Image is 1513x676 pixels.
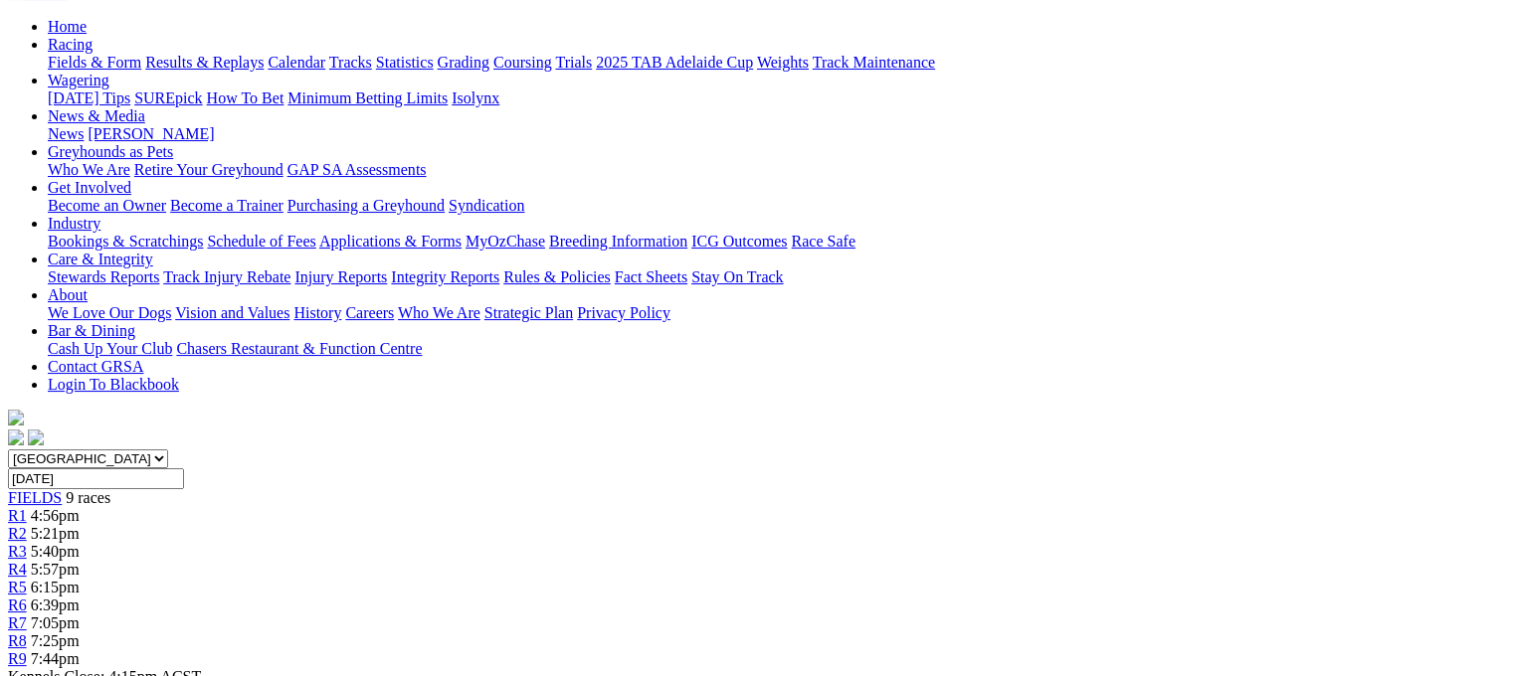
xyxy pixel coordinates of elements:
a: News & Media [48,107,145,124]
a: Trials [555,54,592,71]
a: Who We Are [48,161,130,178]
a: Breeding Information [549,233,687,250]
a: Coursing [493,54,552,71]
a: Fields & Form [48,54,141,71]
a: Who We Are [398,304,480,321]
a: Home [48,18,87,35]
a: We Love Our Dogs [48,304,171,321]
a: Get Involved [48,179,131,196]
a: About [48,286,88,303]
a: R9 [8,650,27,667]
a: Statistics [376,54,434,71]
a: Results & Replays [145,54,264,71]
span: 7:25pm [31,632,80,649]
a: Grading [438,54,489,71]
a: ICG Outcomes [691,233,787,250]
div: Industry [48,233,1505,251]
a: 2025 TAB Adelaide Cup [596,54,753,71]
a: Greyhounds as Pets [48,143,173,160]
span: 5:40pm [31,543,80,560]
a: Login To Blackbook [48,376,179,393]
input: Select date [8,468,184,489]
a: Privacy Policy [577,304,670,321]
div: News & Media [48,125,1505,143]
a: Injury Reports [294,268,387,285]
a: Fact Sheets [615,268,687,285]
a: Become a Trainer [170,197,284,214]
a: Careers [345,304,394,321]
a: Track Injury Rebate [163,268,290,285]
a: How To Bet [207,89,284,106]
a: Become an Owner [48,197,166,214]
span: 4:56pm [31,507,80,524]
span: 6:15pm [31,579,80,595]
a: R2 [8,525,27,542]
img: facebook.svg [8,429,24,445]
a: Integrity Reports [391,268,499,285]
a: Chasers Restaurant & Function Centre [176,340,422,357]
a: R5 [8,579,27,595]
span: 5:57pm [31,561,80,578]
a: Track Maintenance [813,54,935,71]
a: Contact GRSA [48,358,143,375]
a: Calendar [268,54,325,71]
a: Applications & Forms [319,233,462,250]
a: R7 [8,614,27,631]
a: MyOzChase [466,233,545,250]
a: News [48,125,84,142]
a: R8 [8,632,27,649]
a: [DATE] Tips [48,89,130,106]
a: Bookings & Scratchings [48,233,203,250]
a: Stewards Reports [48,268,159,285]
a: FIELDS [8,489,62,506]
div: About [48,304,1505,322]
a: Industry [48,215,100,232]
span: 5:21pm [31,525,80,542]
a: Strategic Plan [484,304,573,321]
a: Isolynx [452,89,499,106]
a: [PERSON_NAME] [88,125,214,142]
a: Race Safe [791,233,854,250]
a: R4 [8,561,27,578]
a: Wagering [48,72,109,88]
div: Care & Integrity [48,268,1505,286]
img: logo-grsa-white.png [8,410,24,425]
a: Purchasing a Greyhound [287,197,445,214]
a: Schedule of Fees [207,233,315,250]
a: R1 [8,507,27,524]
a: Retire Your Greyhound [134,161,284,178]
img: twitter.svg [28,429,44,445]
a: Rules & Policies [503,268,611,285]
a: Tracks [329,54,372,71]
span: 9 races [66,489,110,506]
a: Vision and Values [175,304,289,321]
a: Minimum Betting Limits [287,89,448,106]
a: R3 [8,543,27,560]
a: SUREpick [134,89,202,106]
span: 7:05pm [31,614,80,631]
a: Bar & Dining [48,322,135,339]
a: GAP SA Assessments [287,161,427,178]
div: Greyhounds as Pets [48,161,1505,179]
a: Care & Integrity [48,251,153,267]
div: Racing [48,54,1505,72]
span: 6:39pm [31,596,80,613]
span: 7:44pm [31,650,80,667]
a: Syndication [449,197,524,214]
a: History [293,304,341,321]
a: Stay On Track [691,268,783,285]
a: Cash Up Your Club [48,340,172,357]
div: Wagering [48,89,1505,107]
div: Bar & Dining [48,340,1505,358]
a: Racing [48,36,93,53]
div: Get Involved [48,197,1505,215]
a: R6 [8,596,27,613]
